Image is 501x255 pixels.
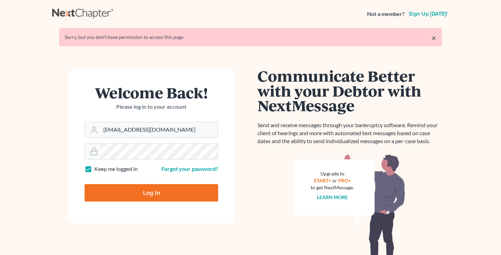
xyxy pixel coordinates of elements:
span: or [332,178,337,183]
a: START+ [314,178,331,183]
a: Learn more [317,194,348,200]
a: Sign up [DATE]! [407,11,449,17]
h1: Welcome Back! [85,85,218,100]
h1: Communicate Better with your Debtor with NextMessage [257,68,442,113]
a: PRO+ [338,178,351,183]
div: to get NextMessage. [311,184,354,191]
input: Email Address [101,122,218,138]
label: Keep me logged in [94,165,138,173]
a: Forgot your password? [161,165,218,172]
strong: Not a member? [367,10,405,18]
p: Send and receive messages through your bankruptcy software. Remind your client of hearings and mo... [257,121,442,145]
a: × [431,34,436,42]
div: Upgrade to [311,170,354,177]
input: Log In [85,184,218,201]
p: Please log in to your account [85,103,218,111]
div: Sorry, but you don't have permission to access this page [65,34,436,41]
